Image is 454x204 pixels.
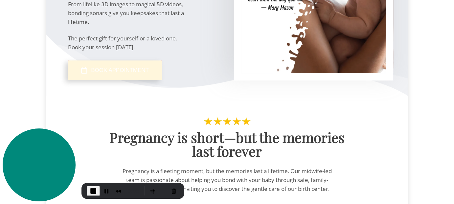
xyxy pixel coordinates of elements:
a: BOOK APPOINTMENT [68,60,162,80]
span: Pregnancy is short—but the memories last forever [109,128,345,160]
p: Pregnancy is a fleeting moment, but the memories last a lifetime. Our midwife-led team is passion... [121,167,333,193]
p: The perfect gift for yourself or a loved one. Book your session [DATE]. [68,34,185,52]
span: BOOK APPOINTMENT [91,67,149,74]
